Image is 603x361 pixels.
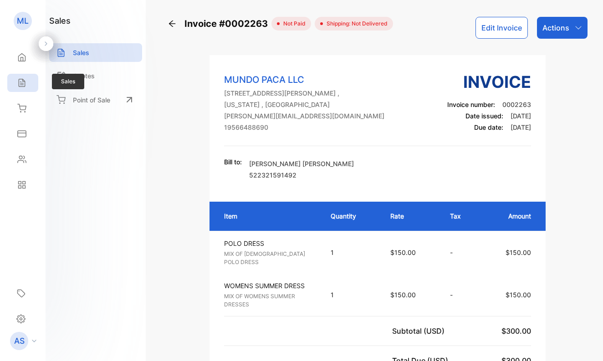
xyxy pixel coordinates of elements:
[224,157,242,167] p: Bill to:
[224,239,314,248] p: POLO DRESS
[465,112,503,120] span: Date issued:
[249,170,354,180] p: 522321591492
[501,326,531,336] span: $300.00
[502,101,531,108] span: 0002263
[73,95,110,105] p: Point of Sale
[475,17,528,39] button: Edit Invoice
[224,281,314,290] p: WOMENS SUMMER DRESS
[331,211,372,221] p: Quantity
[450,290,471,300] p: -
[331,248,372,257] p: 1
[73,48,89,57] p: Sales
[49,15,71,27] h1: sales
[447,101,495,108] span: Invoice number:
[390,249,416,256] span: $150.00
[224,292,314,309] p: MIX OF WOMENS SUMMER DRESSES
[224,250,314,266] p: MIX OF [DEMOGRAPHIC_DATA] POLO DRESS
[224,122,384,132] p: 19566488690
[506,291,531,299] span: $150.00
[224,211,312,221] p: Item
[224,73,384,86] p: MUNDO PACA LLC
[490,211,531,221] p: Amount
[390,211,432,221] p: Rate
[511,112,531,120] span: [DATE]
[73,71,95,81] p: Quotes
[511,123,531,131] span: [DATE]
[7,4,35,31] button: Open LiveChat chat widget
[49,66,142,85] a: Quotes
[14,335,25,347] p: AS
[390,291,416,299] span: $150.00
[542,22,569,33] p: Actions
[474,123,503,131] span: Due date:
[184,17,271,31] span: Invoice #0002263
[447,70,531,94] h3: Invoice
[506,249,531,256] span: $150.00
[323,20,388,28] span: Shipping: Not Delivered
[331,290,372,300] p: 1
[49,90,142,110] a: Point of Sale
[280,20,306,28] span: not paid
[537,17,588,39] button: Actions
[17,15,29,27] p: ML
[450,211,471,221] p: Tax
[392,325,448,336] p: Subtotal (USD)
[224,100,384,109] p: [US_STATE] , [GEOGRAPHIC_DATA]
[224,111,384,121] p: [PERSON_NAME][EMAIL_ADDRESS][DOMAIN_NAME]
[52,74,84,89] span: Sales
[450,248,471,257] p: -
[49,43,142,62] a: Sales
[224,88,384,98] p: [STREET_ADDRESS][PERSON_NAME] ,
[249,159,354,168] p: [PERSON_NAME] [PERSON_NAME]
